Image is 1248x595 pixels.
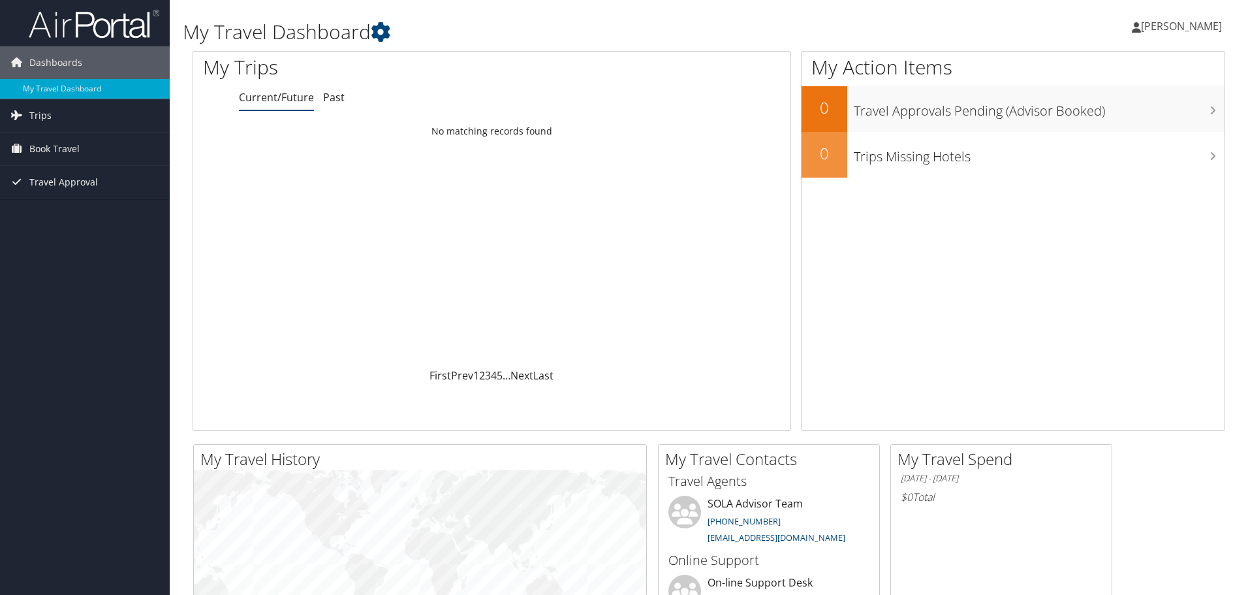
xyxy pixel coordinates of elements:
[183,18,884,46] h1: My Travel Dashboard
[802,86,1225,132] a: 0Travel Approvals Pending (Advisor Booked)
[200,448,646,470] h2: My Travel History
[533,368,554,383] a: Last
[802,142,847,165] h2: 0
[193,120,790,143] td: No matching records found
[662,496,876,549] li: SOLA Advisor Team
[668,551,869,570] h3: Online Support
[429,368,451,383] a: First
[473,368,479,383] a: 1
[29,133,80,165] span: Book Travel
[491,368,497,383] a: 4
[854,95,1225,120] h3: Travel Approvals Pending (Advisor Booked)
[29,99,52,132] span: Trips
[29,46,82,79] span: Dashboards
[323,90,345,105] a: Past
[854,141,1225,166] h3: Trips Missing Hotels
[510,368,533,383] a: Next
[802,54,1225,81] h1: My Action Items
[901,472,1102,485] h6: [DATE] - [DATE]
[479,368,485,383] a: 2
[497,368,503,383] a: 5
[1132,7,1235,46] a: [PERSON_NAME]
[708,515,781,527] a: [PHONE_NUMBER]
[901,490,913,504] span: $0
[897,448,1112,470] h2: My Travel Spend
[503,368,510,383] span: …
[802,132,1225,178] a: 0Trips Missing Hotels
[1141,19,1222,33] span: [PERSON_NAME]
[708,532,845,543] a: [EMAIL_ADDRESS][DOMAIN_NAME]
[29,8,159,39] img: airportal-logo.png
[29,166,98,199] span: Travel Approval
[802,97,847,119] h2: 0
[668,472,869,490] h3: Travel Agents
[485,368,491,383] a: 3
[239,90,314,105] a: Current/Future
[665,448,879,470] h2: My Travel Contacts
[203,54,532,81] h1: My Trips
[451,368,473,383] a: Prev
[901,490,1102,504] h6: Total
